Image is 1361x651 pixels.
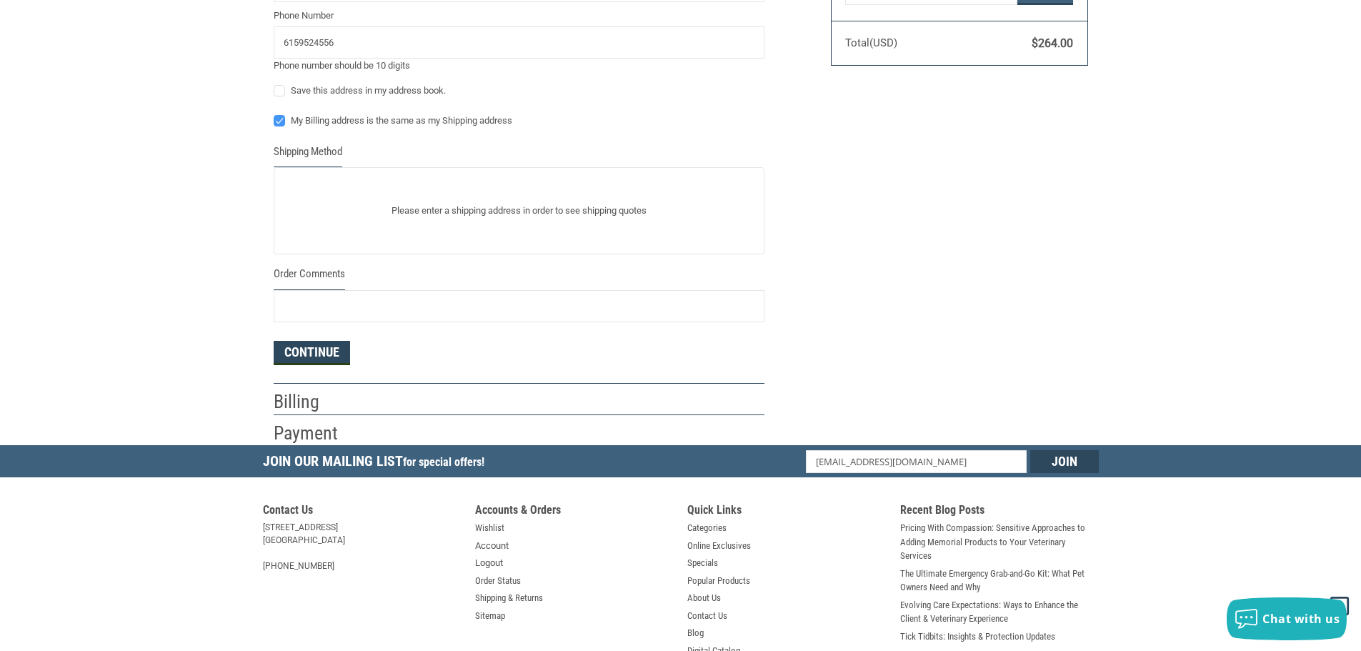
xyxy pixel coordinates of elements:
[900,503,1099,521] h5: Recent Blog Posts
[274,390,357,414] h2: Billing
[900,567,1099,595] a: The Ultimate Emergency Grab-and-Go Kit: What Pet Owners Need and Why
[900,521,1099,563] a: Pricing With Compassion: Sensitive Approaches to Adding Memorial Products to Your Veterinary Serv...
[687,556,718,570] a: Specials
[687,521,727,535] a: Categories
[1262,611,1340,627] span: Chat with us
[475,609,505,623] a: Sitemap
[274,59,764,73] div: Phone number should be 10 digits
[475,503,674,521] h5: Accounts & Orders
[1227,597,1347,640] button: Chat with us
[687,609,727,623] a: Contact Us
[263,445,492,482] h5: Join Our Mailing List
[274,341,350,365] button: Continue
[274,9,764,23] label: Phone Number
[274,85,764,96] label: Save this address in my address book.
[687,503,886,521] h5: Quick Links
[475,521,504,535] a: Wishlist
[1030,450,1099,473] input: Join
[475,556,503,570] a: Logout
[403,455,484,469] span: for special offers!
[687,574,750,588] a: Popular Products
[274,266,345,289] legend: Order Comments
[1032,36,1073,50] span: $264.00
[687,626,704,640] a: Blog
[274,115,764,126] label: My Billing address is the same as my Shipping address
[845,36,897,49] span: Total (USD)
[475,539,509,553] a: Account
[900,630,1055,644] a: Tick Tidbits: Insights & Protection Updates
[274,422,357,445] h2: Payment
[274,144,342,167] legend: Shipping Method
[274,197,764,225] p: Please enter a shipping address in order to see shipping quotes
[687,591,721,605] a: About Us
[475,574,521,588] a: Order Status
[263,521,462,572] address: [STREET_ADDRESS] [GEOGRAPHIC_DATA] [PHONE_NUMBER]
[806,450,1027,473] input: Email
[475,591,543,605] a: Shipping & Returns
[687,539,751,553] a: Online Exclusives
[900,598,1099,626] a: Evolving Care Expectations: Ways to Enhance the Client & Veterinary Experience
[263,503,462,521] h5: Contact Us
